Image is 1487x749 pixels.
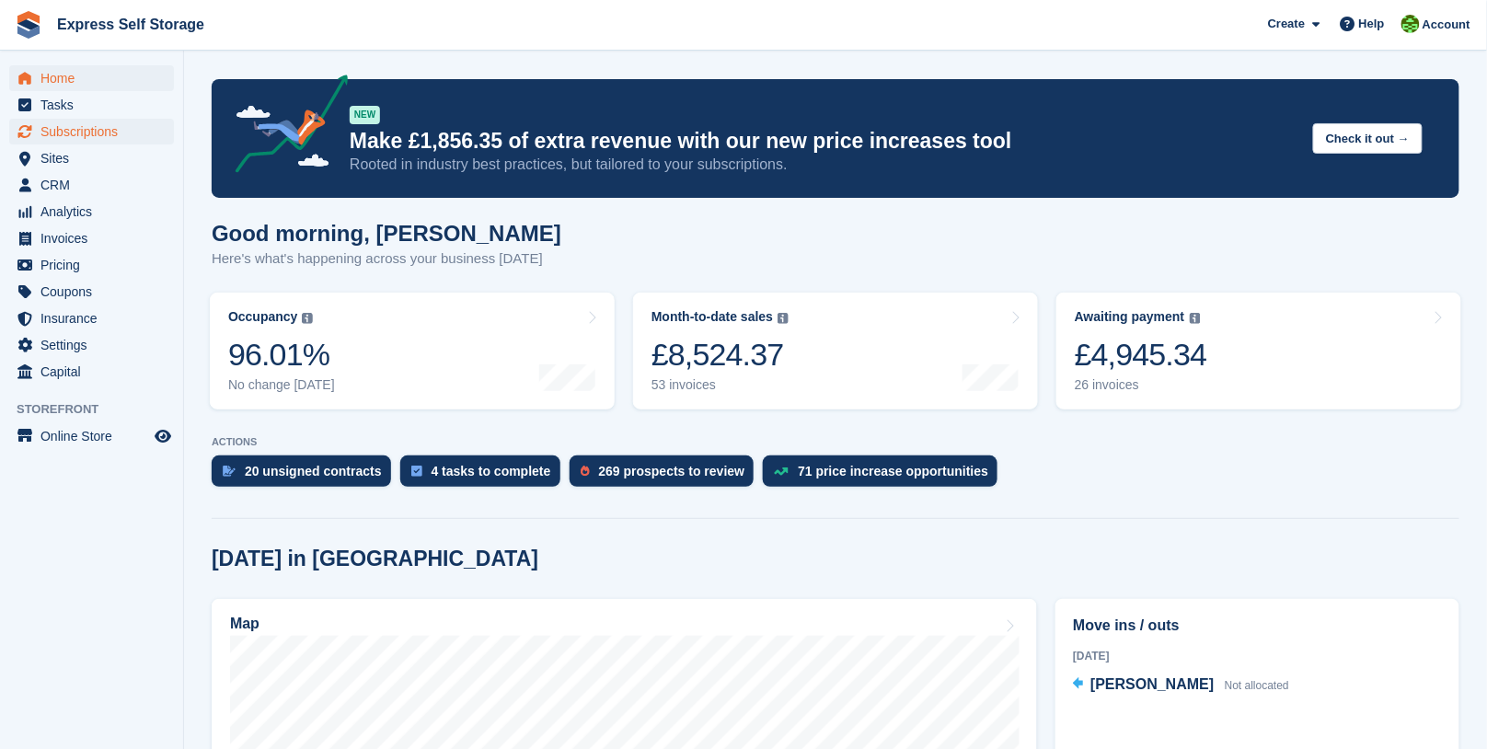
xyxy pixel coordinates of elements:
[350,106,380,124] div: NEW
[230,616,259,632] h2: Map
[651,309,773,325] div: Month-to-date sales
[1073,615,1442,637] h2: Move ins / outs
[1073,674,1289,697] a: [PERSON_NAME] Not allocated
[9,423,174,449] a: menu
[633,293,1038,409] a: Month-to-date sales £8,524.37 53 invoices
[9,225,174,251] a: menu
[763,455,1007,496] a: 71 price increase opportunities
[228,336,335,374] div: 96.01%
[432,464,551,478] div: 4 tasks to complete
[1423,16,1470,34] span: Account
[9,172,174,198] a: menu
[9,199,174,225] a: menu
[9,119,174,144] a: menu
[1313,123,1423,154] button: Check it out →
[411,466,422,477] img: task-75834270c22a3079a89374b754ae025e5fb1db73e45f91037f5363f120a921f8.svg
[40,92,151,118] span: Tasks
[40,305,151,331] span: Insurance
[599,464,745,478] div: 269 prospects to review
[212,455,400,496] a: 20 unsigned contracts
[581,466,590,477] img: prospect-51fa495bee0391a8d652442698ab0144808aea92771e9ea1ae160a38d050c398.svg
[212,436,1459,448] p: ACTIONS
[302,313,313,324] img: icon-info-grey-7440780725fd019a000dd9b08b2336e03edf1995a4989e88bcd33f0948082b44.svg
[570,455,764,496] a: 269 prospects to review
[1075,336,1207,374] div: £4,945.34
[17,400,183,419] span: Storefront
[40,145,151,171] span: Sites
[228,377,335,393] div: No change [DATE]
[212,248,561,270] p: Here's what's happening across your business [DATE]
[9,359,174,385] a: menu
[15,11,42,39] img: stora-icon-8386f47178a22dfd0bd8f6a31ec36ba5ce8667c1dd55bd0f319d3a0aa187defe.svg
[1075,309,1185,325] div: Awaiting payment
[245,464,382,478] div: 20 unsigned contracts
[1073,648,1442,664] div: [DATE]
[1190,313,1201,324] img: icon-info-grey-7440780725fd019a000dd9b08b2336e03edf1995a4989e88bcd33f0948082b44.svg
[40,65,151,91] span: Home
[1090,676,1214,692] span: [PERSON_NAME]
[1075,377,1207,393] div: 26 invoices
[40,252,151,278] span: Pricing
[152,425,174,447] a: Preview store
[9,145,174,171] a: menu
[220,75,349,179] img: price-adjustments-announcement-icon-8257ccfd72463d97f412b2fc003d46551f7dbcb40ab6d574587a9cd5c0d94...
[1056,293,1461,409] a: Awaiting payment £4,945.34 26 invoices
[9,305,174,331] a: menu
[1225,679,1289,692] span: Not allocated
[9,279,174,305] a: menu
[1359,15,1385,33] span: Help
[1401,15,1420,33] img: Sonia Shah
[651,377,789,393] div: 53 invoices
[223,466,236,477] img: contract_signature_icon-13c848040528278c33f63329250d36e43548de30e8caae1d1a13099fd9432cc5.svg
[40,423,151,449] span: Online Store
[228,309,297,325] div: Occupancy
[40,279,151,305] span: Coupons
[798,464,988,478] div: 71 price increase opportunities
[40,332,151,358] span: Settings
[651,336,789,374] div: £8,524.37
[40,225,151,251] span: Invoices
[40,199,151,225] span: Analytics
[9,92,174,118] a: menu
[212,547,538,571] h2: [DATE] in [GEOGRAPHIC_DATA]
[212,221,561,246] h1: Good morning, [PERSON_NAME]
[350,155,1298,175] p: Rooted in industry best practices, but tailored to your subscriptions.
[9,65,174,91] a: menu
[40,119,151,144] span: Subscriptions
[40,172,151,198] span: CRM
[1268,15,1305,33] span: Create
[9,332,174,358] a: menu
[350,128,1298,155] p: Make £1,856.35 of extra revenue with our new price increases tool
[400,455,570,496] a: 4 tasks to complete
[50,9,212,40] a: Express Self Storage
[774,467,789,476] img: price_increase_opportunities-93ffe204e8149a01c8c9dc8f82e8f89637d9d84a8eef4429ea346261dce0b2c0.svg
[210,293,615,409] a: Occupancy 96.01% No change [DATE]
[9,252,174,278] a: menu
[778,313,789,324] img: icon-info-grey-7440780725fd019a000dd9b08b2336e03edf1995a4989e88bcd33f0948082b44.svg
[40,359,151,385] span: Capital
